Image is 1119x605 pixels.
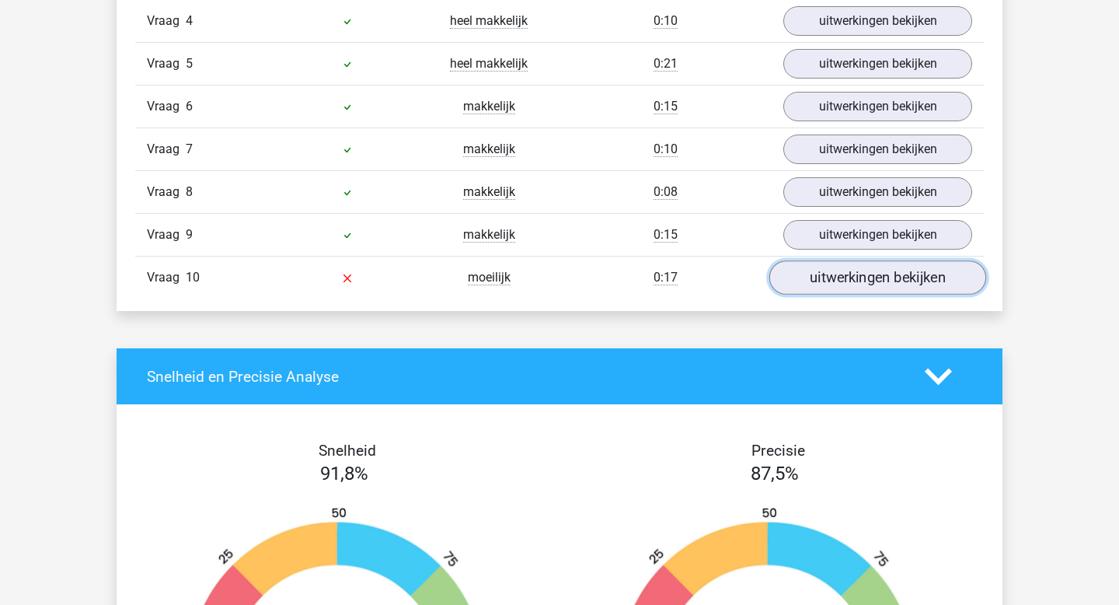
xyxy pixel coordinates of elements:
[654,227,678,243] span: 0:15
[186,184,193,199] span: 8
[783,92,972,121] a: uitwerkingen bekijken
[654,270,678,285] span: 0:17
[463,227,515,243] span: makkelijk
[186,13,193,28] span: 4
[463,99,515,114] span: makkelijk
[186,270,200,285] span: 10
[463,142,515,157] span: makkelijk
[463,184,515,200] span: makkelijk
[147,97,186,116] span: Vraag
[751,463,799,484] span: 87,5%
[769,261,986,296] a: uitwerkingen bekijken
[654,99,678,114] span: 0:15
[450,56,528,72] span: heel makkelijk
[654,184,678,200] span: 0:08
[186,142,193,156] span: 7
[468,270,511,285] span: moeilijk
[783,177,972,207] a: uitwerkingen bekijken
[147,226,186,244] span: Vraag
[147,183,186,201] span: Vraag
[186,99,193,114] span: 6
[147,54,186,73] span: Vraag
[783,135,972,164] a: uitwerkingen bekijken
[147,268,186,287] span: Vraag
[577,442,978,460] h4: Precisie
[147,368,901,386] h4: Snelheid en Precisie Analyse
[654,56,678,72] span: 0:21
[147,12,186,30] span: Vraag
[147,442,548,460] h4: Snelheid
[450,13,528,29] span: heel makkelijk
[654,142,678,157] span: 0:10
[186,56,193,71] span: 5
[783,6,972,36] a: uitwerkingen bekijken
[147,140,186,159] span: Vraag
[186,227,193,242] span: 9
[783,220,972,250] a: uitwerkingen bekijken
[320,463,368,484] span: 91,8%
[783,49,972,79] a: uitwerkingen bekijken
[654,13,678,29] span: 0:10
